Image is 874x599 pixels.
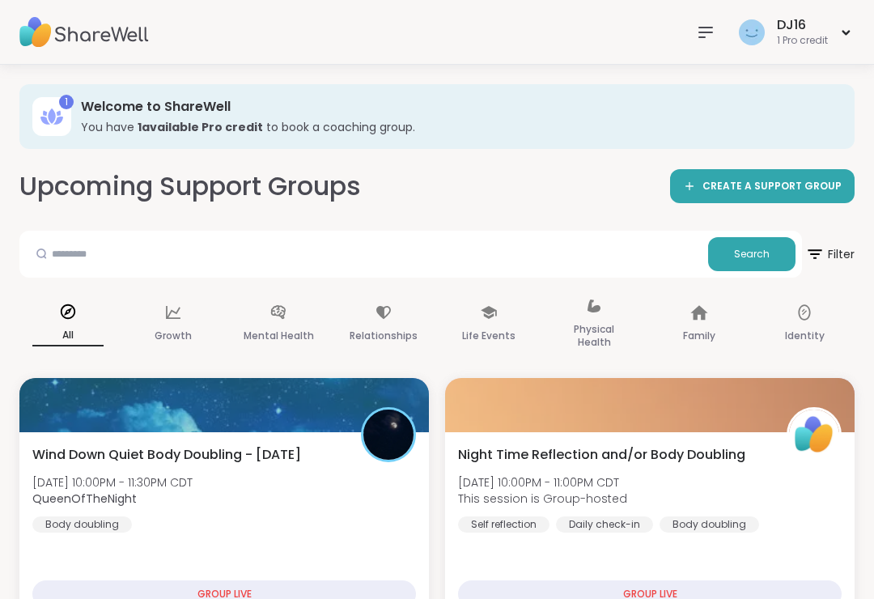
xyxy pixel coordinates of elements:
[702,180,842,193] span: CREATE A SUPPORT GROUP
[32,445,301,465] span: Wind Down Quiet Body Doubling - [DATE]
[805,235,855,274] span: Filter
[19,168,361,205] h2: Upcoming Support Groups
[683,326,715,346] p: Family
[138,119,263,135] b: 1 available Pro credit
[81,98,832,116] h3: Welcome to ShareWell
[556,516,653,533] div: Daily check-in
[734,247,770,261] span: Search
[739,19,765,45] img: DJ16
[350,326,418,346] p: Relationships
[32,325,104,346] p: All
[777,34,828,48] div: 1 Pro credit
[805,231,855,278] button: Filter
[244,326,314,346] p: Mental Health
[155,326,192,346] p: Growth
[558,320,630,352] p: Physical Health
[458,445,745,465] span: Night Time Reflection and/or Body Doubling
[785,326,825,346] p: Identity
[32,491,137,507] b: QueenOfTheNight
[708,237,796,271] button: Search
[789,410,839,460] img: ShareWell
[19,4,149,61] img: ShareWell Nav Logo
[670,169,855,203] a: CREATE A SUPPORT GROUP
[777,16,828,34] div: DJ16
[458,474,627,491] span: [DATE] 10:00PM - 11:00PM CDT
[660,516,759,533] div: Body doubling
[59,95,74,109] div: 1
[32,516,132,533] div: Body doubling
[458,516,549,533] div: Self reflection
[81,119,832,135] h3: You have to book a coaching group.
[462,326,515,346] p: Life Events
[32,474,193,491] span: [DATE] 10:00PM - 11:30PM CDT
[458,491,627,507] span: This session is Group-hosted
[363,410,414,460] img: QueenOfTheNight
